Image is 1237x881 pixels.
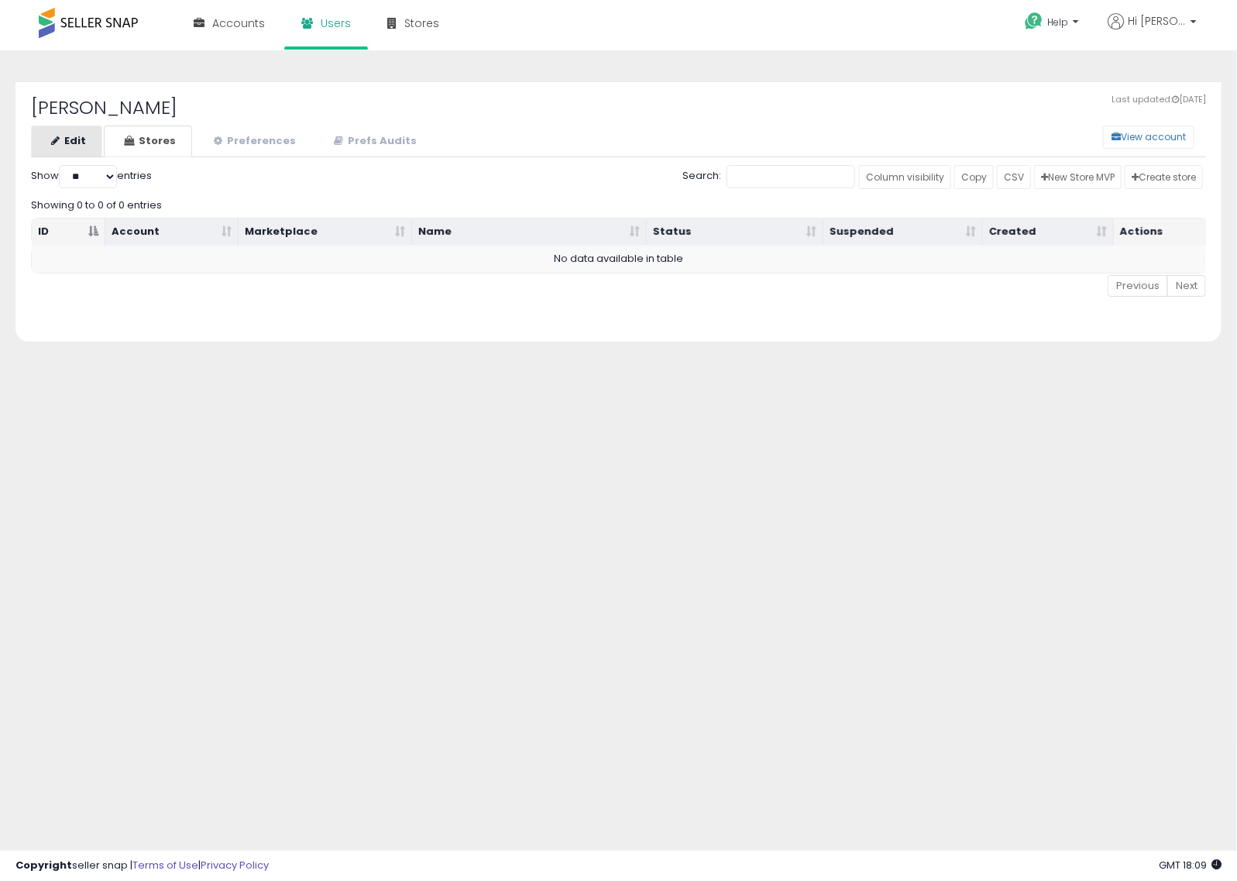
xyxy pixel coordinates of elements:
[1108,275,1168,298] a: Previous
[1125,165,1203,189] a: Create store
[997,165,1031,189] a: CSV
[823,219,984,246] th: Suspended: activate to sort column ascending
[31,192,1206,213] div: Showing 0 to 0 of 0 entries
[404,15,439,31] span: Stores
[412,219,648,246] th: Name: activate to sort column ascending
[859,165,951,189] a: Column visibility
[983,219,1114,246] th: Created: activate to sort column ascending
[1167,275,1206,298] a: Next
[1114,219,1208,246] th: Actions
[1108,13,1197,48] a: Hi [PERSON_NAME]
[105,219,239,246] th: Account: activate to sort column ascending
[31,126,102,157] a: Edit
[59,165,117,188] select: Showentries
[1041,170,1115,184] span: New Store MVP
[647,219,823,246] th: Status: activate to sort column ascending
[212,15,265,31] span: Accounts
[866,170,944,184] span: Column visibility
[1112,94,1206,106] span: Last updated: [DATE]
[32,219,105,246] th: ID: activate to sort column descending
[321,15,351,31] span: Users
[1004,170,1024,184] span: CSV
[682,165,855,188] label: Search:
[1047,15,1068,29] span: Help
[239,219,412,246] th: Marketplace: activate to sort column ascending
[727,165,855,188] input: Search:
[1091,126,1115,149] a: View account
[104,126,192,157] a: Stores
[1103,126,1194,149] button: View account
[31,165,152,188] label: Show entries
[194,126,312,157] a: Preferences
[31,98,1206,118] h2: [PERSON_NAME]
[954,165,994,189] a: Copy
[1024,12,1043,31] i: Get Help
[1132,170,1196,184] span: Create store
[32,246,1205,273] td: No data available in table
[314,126,433,157] a: Prefs Audits
[1034,165,1122,189] a: New Store MVP
[961,170,987,184] span: Copy
[1128,13,1186,29] span: Hi [PERSON_NAME]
